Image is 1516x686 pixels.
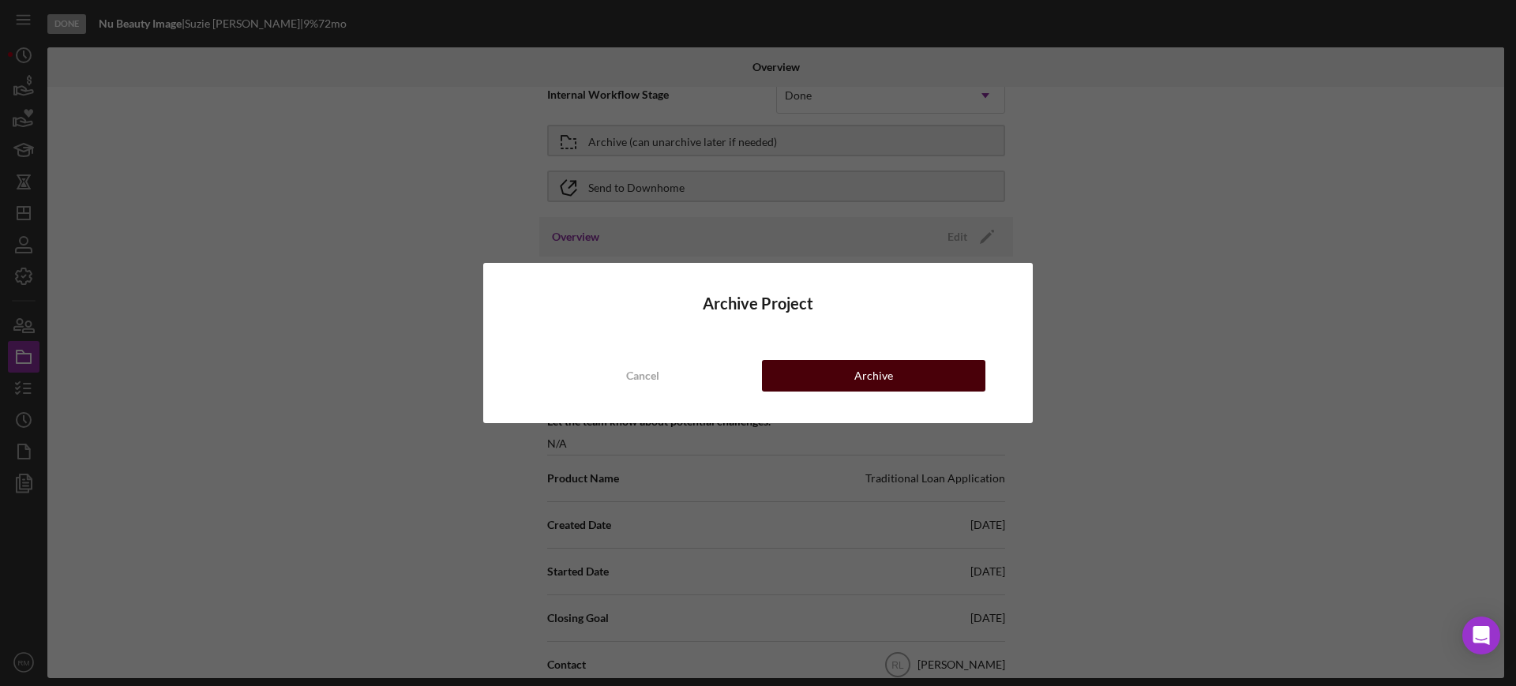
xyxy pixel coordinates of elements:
[854,360,893,392] div: Archive
[1462,617,1500,654] div: Open Intercom Messenger
[626,360,659,392] div: Cancel
[531,294,985,313] h4: Archive Project
[762,360,985,392] button: Archive
[531,360,754,392] button: Cancel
